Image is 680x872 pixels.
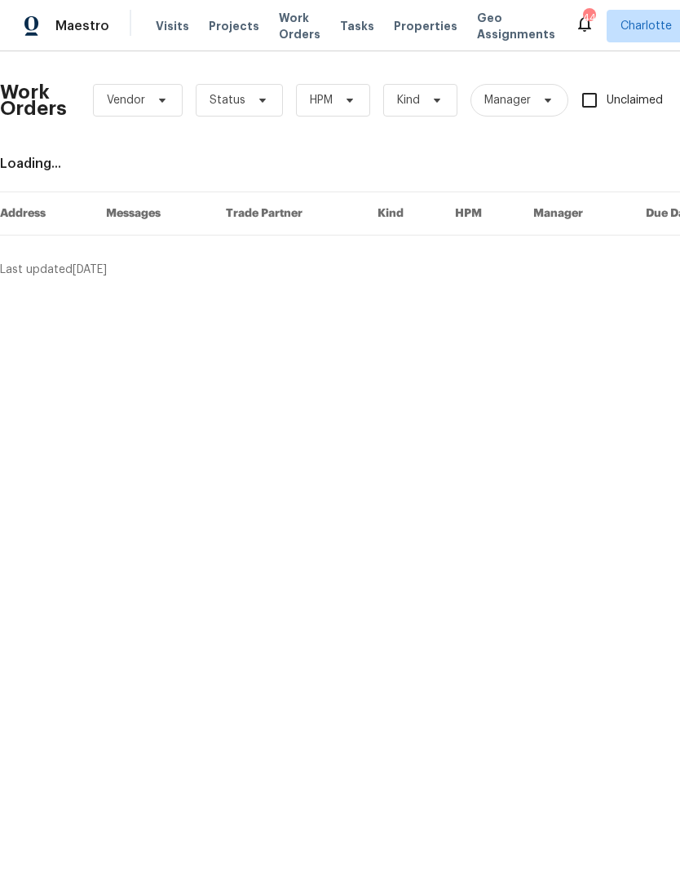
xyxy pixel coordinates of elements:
span: Visits [156,18,189,34]
span: Work Orders [279,10,320,42]
th: Trade Partner [213,192,365,236]
span: Geo Assignments [477,10,555,42]
span: Charlotte [620,18,672,34]
div: 44 [583,10,594,26]
span: Projects [209,18,259,34]
span: Vendor [107,92,145,108]
span: HPM [310,92,333,108]
span: Properties [394,18,457,34]
th: Manager [520,192,633,236]
th: HPM [442,192,520,236]
th: Kind [364,192,442,236]
th: Messages [93,192,213,236]
span: [DATE] [73,264,107,275]
span: Kind [397,92,420,108]
span: Maestro [55,18,109,34]
span: Manager [484,92,531,108]
span: Tasks [340,20,374,32]
span: Unclaimed [607,92,663,109]
span: Status [210,92,245,108]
